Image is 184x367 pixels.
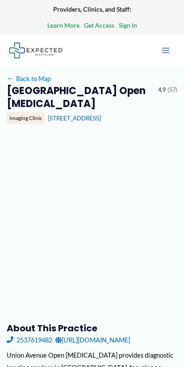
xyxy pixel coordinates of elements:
div: Imaging Clinic [7,112,45,124]
span: 4.9 [158,85,166,95]
h2: [GEOGRAPHIC_DATA] Open [MEDICAL_DATA] [7,85,152,110]
a: ←Back to Map [7,73,51,85]
a: 2537619482 [7,334,52,346]
h3: About this practice [7,322,178,334]
span: (57) [167,85,177,95]
a: [STREET_ADDRESS] [48,115,101,122]
button: Main menu toggle [156,41,175,60]
strong: Providers, Clinics, and Staff: [53,5,131,13]
a: [URL][DOMAIN_NAME] [55,334,130,346]
span: ← [7,74,15,82]
img: Expected Healthcare Logo - side, dark font, small [9,42,63,58]
a: Get Access [84,20,114,31]
a: Sign In [119,20,137,31]
a: Learn More [47,20,79,31]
